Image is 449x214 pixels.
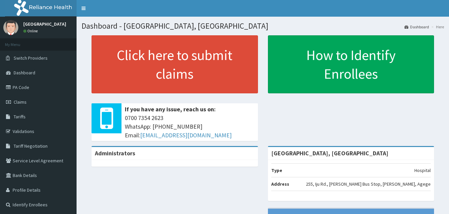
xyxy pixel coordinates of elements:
strong: [GEOGRAPHIC_DATA], [GEOGRAPHIC_DATA] [271,149,388,157]
span: Tariffs [14,114,26,120]
b: Type [271,167,282,173]
a: Click here to submit claims [92,35,258,93]
p: Hospital [414,167,431,174]
span: Tariff Negotiation [14,143,48,149]
b: Administrators [95,149,135,157]
a: Dashboard [404,24,429,30]
p: 255, Iju Rd., [PERSON_NAME] Bus Stop, [PERSON_NAME], Agege [306,181,431,187]
span: Switch Providers [14,55,48,61]
a: [EMAIL_ADDRESS][DOMAIN_NAME] [140,131,232,139]
h1: Dashboard - [GEOGRAPHIC_DATA], [GEOGRAPHIC_DATA] [82,22,444,30]
a: How to Identify Enrollees [268,35,434,93]
span: 0700 7354 2623 WhatsApp: [PHONE_NUMBER] Email: [125,114,255,139]
a: Online [23,29,39,33]
li: Here [430,24,444,30]
b: Address [271,181,289,187]
p: [GEOGRAPHIC_DATA] [23,22,66,26]
img: User Image [3,20,18,35]
span: Claims [14,99,27,105]
span: Dashboard [14,70,35,76]
b: If you have any issue, reach us on: [125,105,216,113]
